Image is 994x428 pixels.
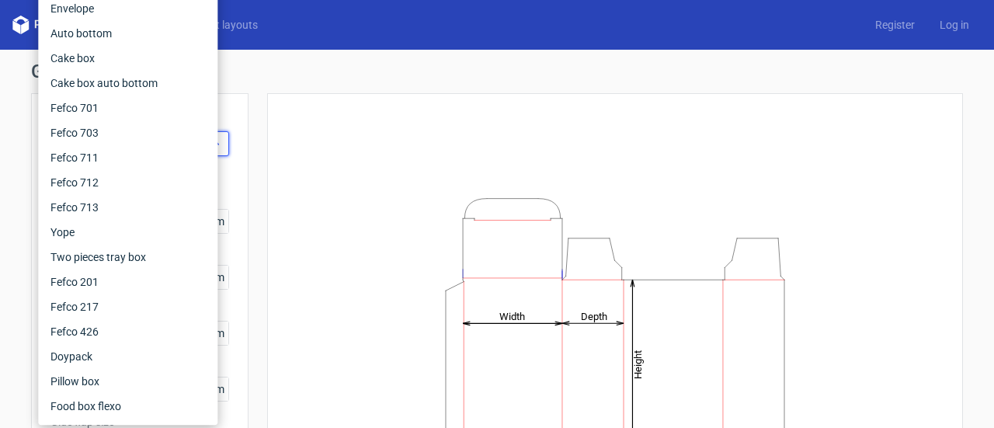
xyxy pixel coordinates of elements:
[44,394,211,419] div: Food box flexo
[44,21,211,46] div: Auto bottom
[44,245,211,270] div: Two pieces tray box
[44,220,211,245] div: Yope
[863,17,927,33] a: Register
[44,170,211,195] div: Fefco 712
[44,369,211,394] div: Pillow box
[177,17,270,33] a: Diecut layouts
[44,270,211,294] div: Fefco 201
[927,17,982,33] a: Log in
[44,344,211,369] div: Doypack
[44,96,211,120] div: Fefco 701
[44,294,211,319] div: Fefco 217
[44,145,211,170] div: Fefco 711
[44,46,211,71] div: Cake box
[31,62,963,81] h1: Generate new dieline
[632,350,644,378] tspan: Height
[581,310,607,322] tspan: Depth
[44,195,211,220] div: Fefco 713
[499,310,525,322] tspan: Width
[44,71,211,96] div: Cake box auto bottom
[44,120,211,145] div: Fefco 703
[44,319,211,344] div: Fefco 426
